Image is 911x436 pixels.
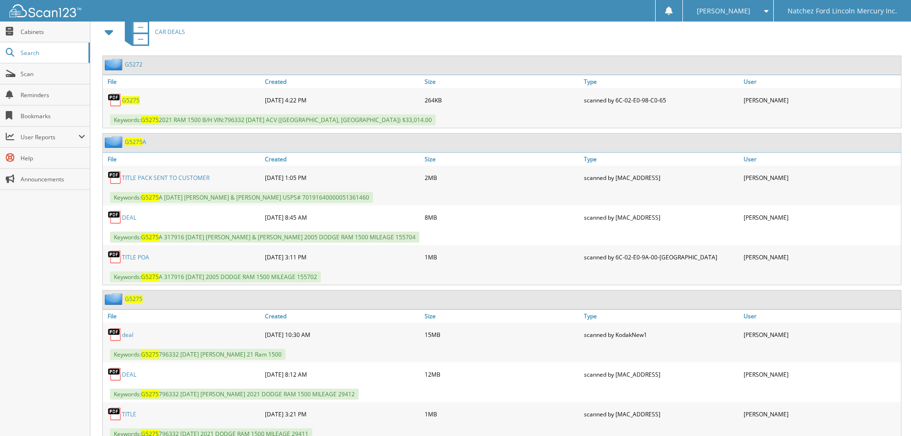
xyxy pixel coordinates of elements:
[108,170,122,185] img: PDF.png
[263,208,422,227] div: [DATE] 8:45 AM
[108,93,122,107] img: PDF.png
[10,4,81,17] img: scan123-logo-white.svg
[741,75,901,88] a: User
[741,168,901,187] div: [PERSON_NAME]
[582,247,741,267] div: scanned by 6C-02-E0-9A-00-[GEOGRAPHIC_DATA]
[21,133,78,141] span: User Reports
[582,90,741,110] div: scanned by 6C-02-E0-98-C0-65
[105,58,125,70] img: folder2.png
[422,208,582,227] div: 8MB
[108,210,122,224] img: PDF.png
[582,168,741,187] div: scanned by [MAC_ADDRESS]
[125,138,146,146] a: G5275A
[110,114,436,125] span: Keywords: 2021 RAM 1500 B/H VIN:796332 [DATE] ACV ([GEOGRAPHIC_DATA], [GEOGRAPHIC_DATA]) $33,014.00
[263,325,422,344] div: [DATE] 10:30 AM
[122,96,140,104] a: G5275
[582,325,741,344] div: scanned by KodakNew1
[263,247,422,267] div: [DATE] 3:11 PM
[582,75,741,88] a: Type
[105,293,125,305] img: folder2.png
[21,112,85,120] span: Bookmarks
[741,90,901,110] div: [PERSON_NAME]
[263,168,422,187] div: [DATE] 1:05 PM
[741,310,901,323] a: User
[103,75,263,88] a: File
[21,28,85,36] span: Cabinets
[108,407,122,421] img: PDF.png
[125,60,143,68] a: G5272
[122,213,136,222] a: DEAL
[741,247,901,267] div: [PERSON_NAME]
[108,250,122,264] img: PDF.png
[21,70,85,78] span: Scan
[110,271,321,282] span: Keywords: A 317916 [DATE] 2005 DODGE RAM 1500 MILEAGE 155702
[788,8,897,14] span: Natchez Ford Lincoln Mercury Inc.
[108,367,122,381] img: PDF.png
[141,390,159,398] span: G5275
[422,310,582,323] a: Size
[741,208,901,227] div: [PERSON_NAME]
[108,327,122,342] img: PDF.png
[122,253,149,261] a: TITLE POA
[21,154,85,162] span: Help
[582,208,741,227] div: scanned by [MAC_ADDRESS]
[741,325,901,344] div: [PERSON_NAME]
[21,49,84,57] span: Search
[741,365,901,384] div: [PERSON_NAME]
[422,365,582,384] div: 12MB
[103,153,263,166] a: File
[863,390,911,436] iframe: Chat Widget
[110,192,373,203] span: Keywords: A [DATE] [PERSON_NAME] & [PERSON_NAME] USPS# 70191640000051361460
[263,310,422,323] a: Created
[741,404,901,424] div: [PERSON_NAME]
[105,136,125,148] img: folder2.png
[141,273,159,281] span: G5275
[141,116,159,124] span: G5275
[122,370,136,379] a: DEAL
[103,310,263,323] a: File
[122,331,133,339] a: deal
[21,175,85,183] span: Announcements
[422,75,582,88] a: Size
[155,28,185,36] span: CAR DEALS
[422,168,582,187] div: 2MB
[263,90,422,110] div: [DATE] 4:22 PM
[141,350,159,358] span: G5275
[741,153,901,166] a: User
[110,389,359,400] span: Keywords: 796332 [DATE] [PERSON_NAME] 2021 DODGE RAM 1500 MILEAGE 29412
[263,75,422,88] a: Created
[582,365,741,384] div: scanned by [MAC_ADDRESS]
[422,153,582,166] a: Size
[263,404,422,424] div: [DATE] 3:21 PM
[263,153,422,166] a: Created
[422,325,582,344] div: 15MB
[422,404,582,424] div: 1MB
[582,153,741,166] a: Type
[125,138,143,146] span: G5275
[21,91,85,99] span: Reminders
[422,90,582,110] div: 264KB
[582,310,741,323] a: Type
[125,295,143,303] a: G5275
[110,232,419,243] span: Keywords: A 317916 [DATE] [PERSON_NAME] & [PERSON_NAME] 2005 DODGE RAM 1500 MILEAGE 155704
[422,247,582,267] div: 1MB
[141,233,159,241] span: G5275
[110,349,285,360] span: Keywords: 796332 [DATE] [PERSON_NAME] 21 Ram 1500
[582,404,741,424] div: scanned by [MAC_ADDRESS]
[263,365,422,384] div: [DATE] 8:12 AM
[122,410,136,418] a: TITLE
[141,193,159,201] span: G5275
[119,13,185,51] a: CAR DEALS
[122,174,209,182] a: TITLE PACK SENT TO CUSTOMER
[697,8,750,14] span: [PERSON_NAME]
